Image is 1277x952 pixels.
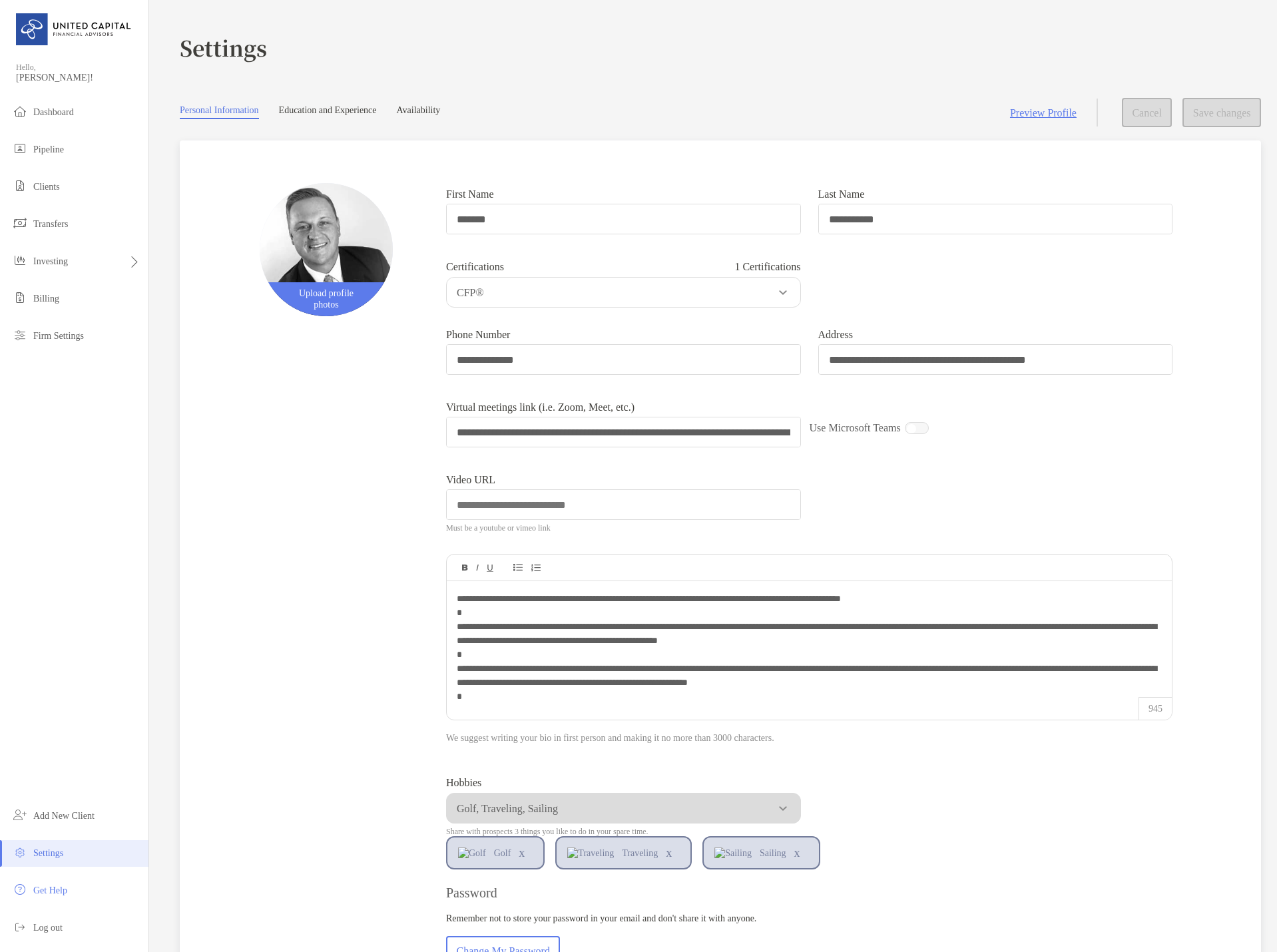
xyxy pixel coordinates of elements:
p: CFP® [450,284,804,301]
div: Certifications [446,261,801,273]
img: add_new_client icon [12,807,28,823]
span: [PERSON_NAME]! [16,73,140,83]
p: We suggest writing your bio in first person and making it no more than 3000 characters. [446,730,1172,746]
h3: Settings [180,32,1261,63]
span: Dashboard [33,107,74,117]
img: settings icon [12,844,28,860]
a: x [511,837,533,868]
label: Virtual meetings link (i.e. Zoom, Meet, etc.) [446,401,635,413]
img: Editor control icon [462,565,468,571]
span: 1 Certifications [734,261,800,273]
img: Sailing [714,838,752,868]
img: United Capital Logo [16,5,132,53]
label: Video URL [446,474,495,485]
a: x [658,837,680,868]
span: Log out [33,923,63,933]
span: Get Help [33,885,67,895]
span: Clients [33,182,60,192]
img: Editor control icon [531,564,541,572]
a: Personal Information [180,105,259,119]
img: investing icon [12,252,28,268]
a: Preview Profile [1010,107,1077,119]
span: Traveling [622,838,658,868]
img: Editor control icon [513,564,523,571]
img: firm-settings icon [12,327,28,343]
p: Share with prospects 3 things you like to do in your spare time. [446,827,801,836]
img: Traveling [567,838,614,868]
img: billing icon [12,290,28,306]
h3: Password [446,885,1172,901]
img: logout icon [12,919,28,935]
div: Hobbies [446,777,801,789]
label: Phone Number [446,329,510,340]
img: dashboard icon [12,103,28,119]
a: Availability [397,105,441,119]
a: Education and Experience [279,105,377,119]
span: Pipeline [33,144,64,154]
span: Add New Client [33,811,95,821]
img: pipeline icon [12,140,28,156]
span: Billing [33,294,59,304]
img: clients icon [12,178,28,194]
p: Golf, Traveling, Sailing [450,800,804,817]
label: Last Name [818,188,865,200]
span: Transfers [33,219,68,229]
img: get-help icon [12,881,28,897]
span: Use Microsoft Teams [810,422,901,434]
img: Editor control icon [487,565,493,572]
a: x [786,837,808,868]
label: Address [818,329,853,340]
img: Avatar [260,183,393,316]
span: Settings [33,848,63,858]
p: Remember not to store your password in your email and don't share it with anyone. [446,910,1172,927]
div: Must be a youtube or vimeo link [446,523,551,533]
p: 945 [1139,697,1172,720]
span: Investing [33,256,68,266]
span: Sailing [760,838,786,868]
span: Golf [494,838,511,868]
img: Golf [458,838,486,868]
span: Upload profile photos [260,282,393,316]
span: Firm Settings [33,331,84,341]
label: First Name [446,188,494,200]
img: transfers icon [12,215,28,231]
img: Editor control icon [476,565,479,571]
